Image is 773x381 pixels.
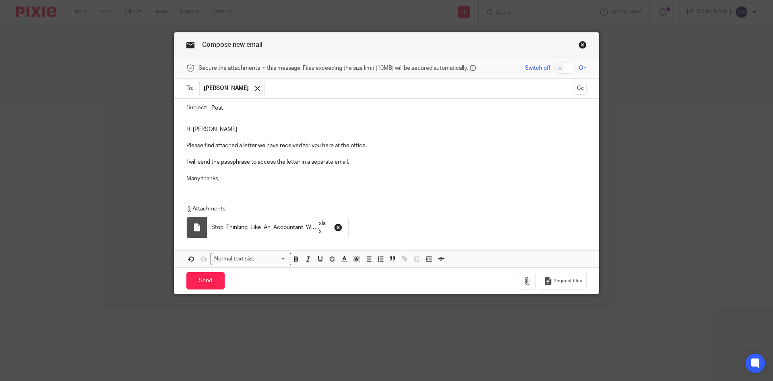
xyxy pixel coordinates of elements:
[186,104,207,112] label: Subject:
[186,272,225,289] input: Send
[202,42,262,48] span: Compose new email
[186,142,587,150] p: Please find attached a letter we have received for you here at the office.
[213,255,256,263] span: Normal text size
[540,272,587,290] button: Request files
[579,64,587,72] span: On
[211,223,318,231] span: Stop_Thinking_Like_An_Accountant_WP_28022022
[186,175,587,183] p: Many thanks,
[186,125,587,133] p: Hi [PERSON_NAME]
[525,64,550,72] span: Switch off
[207,217,348,238] div: .
[186,158,587,166] p: I will send the passphrase to access the letter in a separate email.
[186,205,575,213] p: Attachments
[204,84,249,92] span: [PERSON_NAME]
[198,64,468,72] span: Secure the attachments in this message. Files exceeding the size limit (10MB) will be secured aut...
[319,219,328,236] span: xlsx
[211,253,291,265] div: Search for option
[554,278,582,284] span: Request files
[186,84,195,92] label: To:
[579,41,587,52] a: Close this dialog window
[575,83,587,95] button: Cc
[257,255,286,263] input: Search for option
